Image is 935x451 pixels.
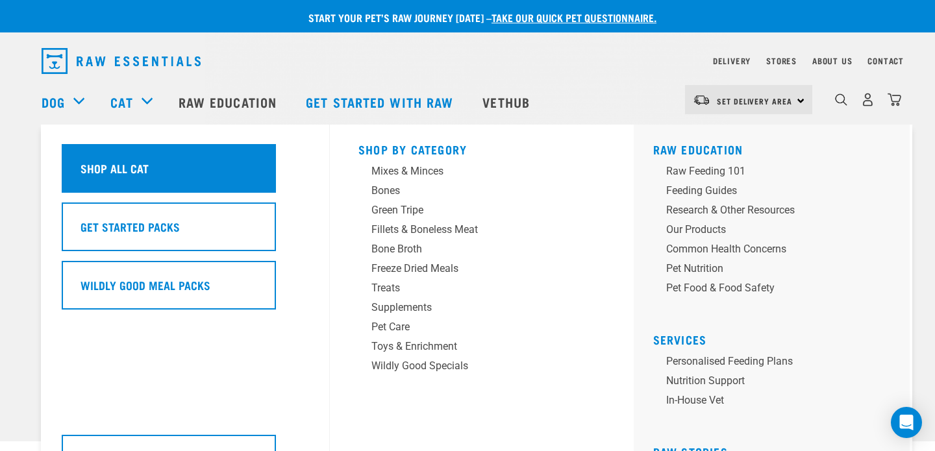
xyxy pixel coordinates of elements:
div: Pet Food & Food Safety [666,280,869,296]
div: Feeding Guides [666,183,869,199]
a: Pet Food & Food Safety [653,280,900,300]
a: Green Tripe [358,202,605,222]
a: Wildly Good Specials [358,358,605,378]
img: van-moving.png [693,94,710,106]
a: Mixes & Minces [358,164,605,183]
a: Raw Feeding 101 [653,164,900,183]
a: Nutrition Support [653,373,900,393]
a: Get Started Packs [62,202,308,261]
a: Stores [766,58,797,63]
h5: Services [653,333,900,343]
div: Open Intercom Messenger [891,407,922,438]
a: Toys & Enrichment [358,339,605,358]
div: Pet Nutrition [666,261,869,276]
a: Delivery [713,58,751,63]
span: Set Delivery Area [717,99,792,103]
a: Bones [358,183,605,202]
a: Pet Nutrition [653,261,900,280]
div: Our Products [666,222,869,238]
div: Wildly Good Specials [371,358,574,374]
a: Personalised Feeding Plans [653,354,900,373]
div: Toys & Enrichment [371,339,574,354]
a: Raw Education [166,76,293,128]
h5: Get Started Packs [81,218,180,235]
h5: Shop All Cat [81,160,149,177]
a: Common Health Concerns [653,241,900,261]
div: Freeze Dried Meals [371,261,574,276]
a: Treats [358,280,605,300]
div: Fillets & Boneless Meat [371,222,574,238]
a: Cat [110,92,132,112]
a: Pet Care [358,319,605,339]
div: Research & Other Resources [666,202,869,218]
a: Our Products [653,222,900,241]
a: About Us [812,58,852,63]
a: Get started with Raw [293,76,469,128]
div: Bones [371,183,574,199]
img: Raw Essentials Logo [42,48,201,74]
a: Vethub [469,76,546,128]
div: Treats [371,280,574,296]
div: Mixes & Minces [371,164,574,179]
a: Dog [42,92,65,112]
a: Feeding Guides [653,183,900,202]
div: Bone Broth [371,241,574,257]
a: Raw Education [653,146,743,152]
a: Freeze Dried Meals [358,261,605,280]
nav: dropdown navigation [31,43,904,79]
div: Green Tripe [371,202,574,218]
a: Shop All Cat [62,144,308,202]
a: Wildly Good Meal Packs [62,261,308,319]
a: Bone Broth [358,241,605,261]
a: Fillets & Boneless Meat [358,222,605,241]
div: Common Health Concerns [666,241,869,257]
a: In-house vet [653,393,900,412]
h5: Shop By Category [358,143,605,153]
a: Contact [867,58,904,63]
img: home-icon-1@2x.png [835,93,847,106]
div: Supplements [371,300,574,315]
div: Pet Care [371,319,574,335]
h5: Wildly Good Meal Packs [81,276,210,293]
img: user.png [861,93,875,106]
a: Research & Other Resources [653,202,900,222]
div: Raw Feeding 101 [666,164,869,179]
a: Supplements [358,300,605,319]
a: take our quick pet questionnaire. [492,14,656,20]
img: home-icon@2x.png [888,93,901,106]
